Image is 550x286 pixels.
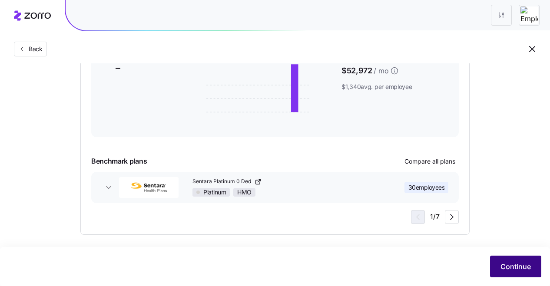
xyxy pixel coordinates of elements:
[203,188,226,196] span: Platinum
[404,157,455,166] span: Compare all plans
[520,7,538,24] img: Employer logo
[14,42,47,56] button: Back
[490,256,541,277] button: Continue
[341,63,434,79] span: $52,972
[91,172,459,203] button: Sentara Health PlansSentara Platinum 0 DedPlatinumHMO30employees
[401,155,459,168] button: Compare all plans
[192,178,253,185] span: Sentara Platinum 0 Ded
[500,261,531,272] span: Continue
[341,82,434,91] span: $1,340 avg. per employee
[408,183,445,192] span: 30 employees
[91,156,147,167] span: Benchmark plans
[374,66,388,76] span: / mo
[25,45,43,53] span: Back
[411,210,459,224] div: 1 / 7
[237,188,252,196] span: HMO
[119,177,179,198] img: Sentara Health Plans
[192,178,380,185] a: Sentara Platinum 0 Ded
[116,63,175,72] span: –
